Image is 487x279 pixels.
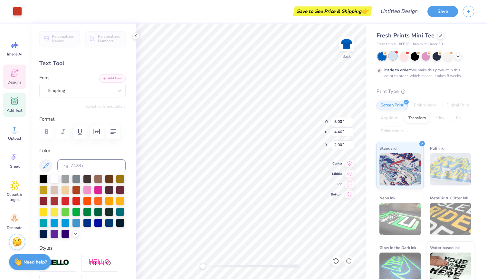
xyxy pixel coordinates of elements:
[98,34,122,43] span: Personalized Numbers
[331,182,342,187] span: Top
[39,59,126,68] div: Text Tool
[295,6,370,16] div: Save to See Price & Shipping
[39,115,126,123] label: Format
[430,153,472,185] img: Puff Ink
[57,159,126,172] input: e.g. 7428 c
[379,203,421,235] img: Neon Ink
[377,88,474,95] div: Print Type
[410,101,440,110] div: Embroidery
[399,42,410,47] span: # FP38
[384,67,411,73] strong: Made to order:
[39,147,126,154] label: Color
[85,31,126,46] button: Personalized Numbers
[7,108,22,113] span: Add Text
[452,114,467,123] div: Foil
[39,244,53,252] label: Styles
[340,37,353,50] img: Back
[430,194,468,201] span: Metallic & Glitter Ink
[384,67,463,79] div: We make this product in this color to order, which means it takes 8 weeks.
[379,194,395,201] span: Neon Ink
[361,7,368,15] span: 👉
[430,145,444,152] span: Puff Ink
[413,42,445,47] span: Minimum Order: 50 +
[10,164,20,169] span: Greek
[342,54,351,59] div: Back
[375,5,423,18] input: Untitled Design
[430,203,472,235] img: Metallic & Glitter Ink
[377,114,402,123] div: Applique
[52,34,76,43] span: Personalized Names
[99,74,126,83] button: Add Font
[7,225,22,230] span: Decorate
[85,104,126,109] button: Switch to Greek Letters
[331,161,342,166] span: Center
[24,259,47,265] strong: Need help?
[331,192,342,197] span: Bottom
[4,192,25,202] span: Clipart & logos
[47,259,69,266] img: Stroke
[377,126,408,136] div: Rhinestones
[432,114,450,123] div: Vinyl
[39,74,49,82] label: Font
[331,171,342,176] span: Middle
[7,52,22,57] span: Image AI
[379,153,421,185] img: Standard
[89,259,111,267] img: Shadow
[377,42,396,47] span: Fresh Prints
[379,244,416,251] span: Glow in the Dark Ink
[377,32,434,39] span: Fresh Prints Mini Tee
[430,244,460,251] span: Water based Ink
[427,6,458,17] button: Save
[442,101,473,110] div: Digital Print
[379,145,396,152] span: Standard
[7,80,22,85] span: Designs
[377,101,408,110] div: Screen Print
[404,114,430,123] div: Transfers
[8,136,21,141] span: Upload
[200,263,206,269] div: Accessibility label
[39,31,80,46] button: Personalized Names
